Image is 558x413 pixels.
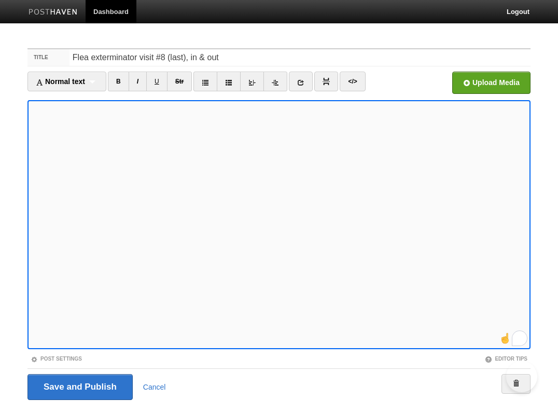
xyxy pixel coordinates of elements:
[27,49,69,66] label: Title
[175,78,184,85] del: Str
[36,77,85,86] span: Normal text
[340,72,365,91] a: </>
[27,374,133,400] input: Save and Publish
[143,383,166,391] a: Cancel
[146,72,168,91] a: U
[108,72,129,91] a: B
[323,78,330,85] img: pagebreak-icon.png
[167,72,192,91] a: Str
[129,72,147,91] a: I
[29,9,78,17] img: Posthaven-bar
[485,356,527,362] a: Editor Tips
[31,356,82,362] a: Post Settings
[506,361,537,392] iframe: Help Scout Beacon - Open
